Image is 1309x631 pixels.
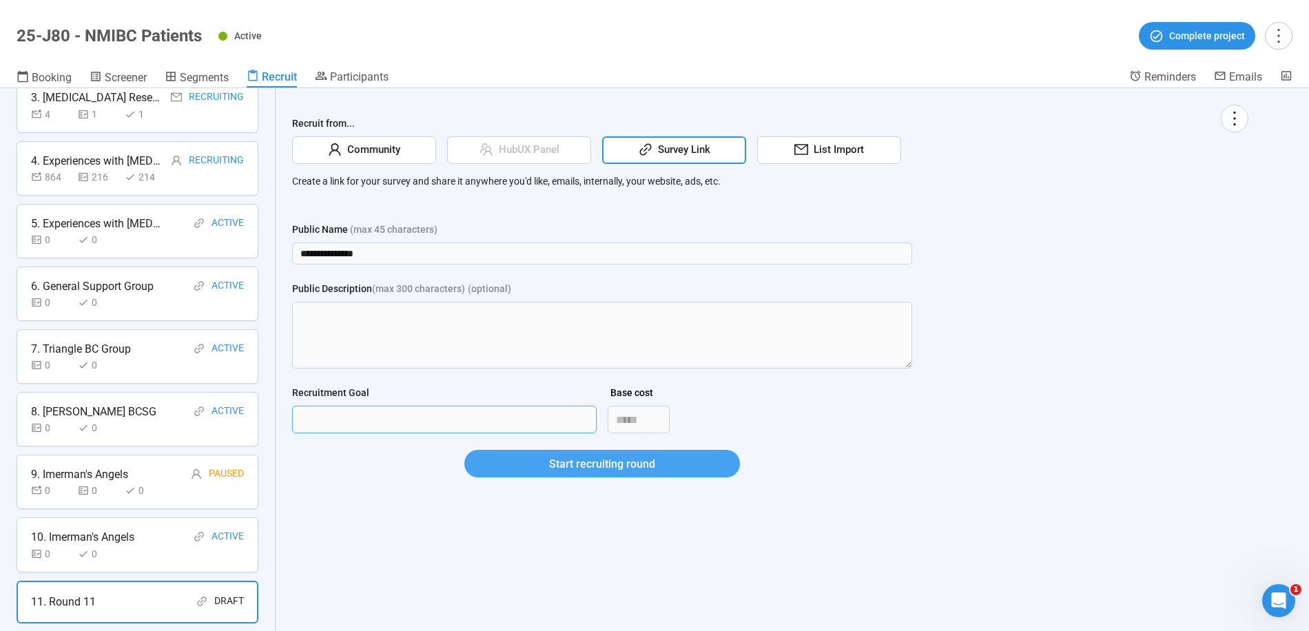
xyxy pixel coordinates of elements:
div: 214 [125,169,166,185]
button: more [1265,22,1292,50]
div: 0 [31,546,72,561]
div: Active [212,403,244,420]
a: Recruit [247,70,297,87]
span: more [1269,26,1288,45]
div: Base cost [610,385,653,400]
span: (optional) [468,281,511,296]
span: Start recruiting round [549,455,655,473]
div: Active [212,215,244,232]
div: 0 [31,420,72,435]
div: 216 [78,169,119,185]
span: team [480,143,493,156]
div: 0 [31,295,72,310]
div: 1 [78,107,119,122]
div: Active [212,278,244,295]
span: HubUX Panel [493,142,559,158]
span: mail [171,92,182,103]
div: Active [212,340,244,358]
a: Reminders [1129,70,1196,86]
div: 0 [31,358,72,373]
div: Recruit from... [292,116,1248,136]
span: Active [234,30,262,41]
span: 1 [1290,584,1301,595]
h1: 25-J80 - NMIBC Patients [17,26,202,45]
div: 7. Triangle BC Group [31,340,131,358]
div: 0 [78,546,119,561]
button: Start recruiting round [464,450,740,477]
div: 0 [31,483,72,498]
a: Segments [165,70,229,87]
div: Draft [214,593,244,610]
span: more [1225,109,1244,127]
div: 9. Imerman's Angels [31,466,128,483]
span: Complete project [1169,28,1245,43]
div: Recruitment Goal [292,385,369,400]
div: 0 [78,358,119,373]
div: Public Name [292,222,437,237]
span: link [194,406,205,417]
span: List Import [808,142,864,158]
span: Segments [180,71,229,84]
span: (max 45 characters) [350,222,437,237]
div: Active [212,528,244,546]
span: Community [342,142,400,158]
div: 864 [31,169,72,185]
div: 3. [MEDICAL_DATA] Research Study [31,89,162,106]
div: 6. General Support Group [31,278,154,295]
span: Reminders [1144,70,1196,83]
span: link [194,218,205,229]
a: Screener [90,70,147,87]
span: Booking [32,71,72,84]
div: Public Description [292,281,465,296]
span: mail [794,143,808,156]
span: link [196,596,207,607]
a: Participants [315,70,389,86]
span: user [171,155,182,166]
button: more [1221,105,1248,132]
div: 1 [125,107,166,122]
div: Paused [209,466,244,483]
div: 4. Experiences with [MEDICAL_DATA] [31,152,162,169]
span: link [194,343,205,354]
div: 8. [PERSON_NAME] BCSG [31,403,156,420]
span: Recruit [262,70,297,83]
div: Recruiting [189,89,244,106]
span: user [328,143,342,156]
span: Participants [330,70,389,83]
span: link [639,143,652,156]
div: 0 [125,483,166,498]
div: 5. Experiences with [MEDICAL_DATA] [31,215,162,232]
div: 0 [78,232,119,247]
span: Survey Link [652,142,710,158]
div: Recruiting [189,152,244,169]
div: 0 [78,295,119,310]
span: link [194,280,205,291]
span: Emails [1229,70,1262,83]
button: Complete project [1139,22,1255,50]
div: 4 [31,107,72,122]
div: 11. Round 11 [31,593,96,610]
a: Emails [1214,70,1262,86]
div: 0 [78,483,119,498]
a: Booking [17,70,72,87]
div: 0 [78,420,119,435]
p: Create a link for your survey and share it anywhere you'd like, emails, internally, your website,... [292,174,1248,189]
span: user [191,468,202,479]
iframe: Intercom live chat [1262,584,1295,617]
span: Screener [105,71,147,84]
span: (max 300 characters) [372,281,465,296]
div: 10. Imerman's Angels [31,528,134,546]
div: 0 [31,232,72,247]
span: link [194,531,205,542]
